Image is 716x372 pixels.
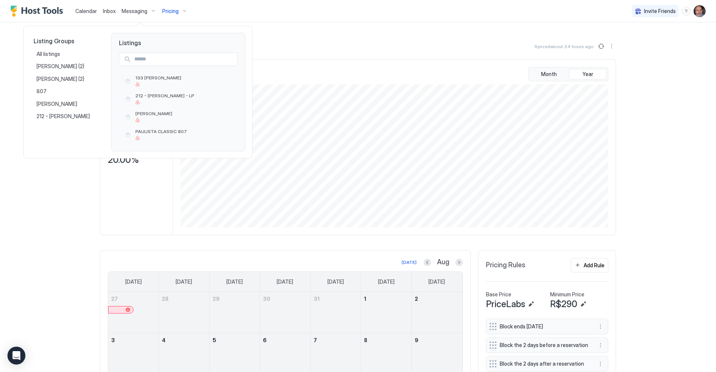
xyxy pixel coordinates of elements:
[37,113,91,120] span: 212 - [PERSON_NAME]
[37,63,78,70] span: [PERSON_NAME]
[78,63,84,70] span: (2)
[131,53,237,66] input: Input Field
[37,101,78,107] span: [PERSON_NAME]
[34,37,99,45] span: Listing Groups
[135,75,235,81] span: 133 [PERSON_NAME]
[37,88,48,95] span: 807
[78,76,84,82] span: (2)
[37,51,61,57] span: All listings
[135,93,235,98] span: 212 - [PERSON_NAME] - LP
[7,347,25,365] div: Open Intercom Messenger
[135,111,235,116] span: [PERSON_NAME]
[37,76,78,82] span: [PERSON_NAME]
[112,33,245,47] span: Listings
[135,129,235,134] span: PAULISTA CLASSIC 807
